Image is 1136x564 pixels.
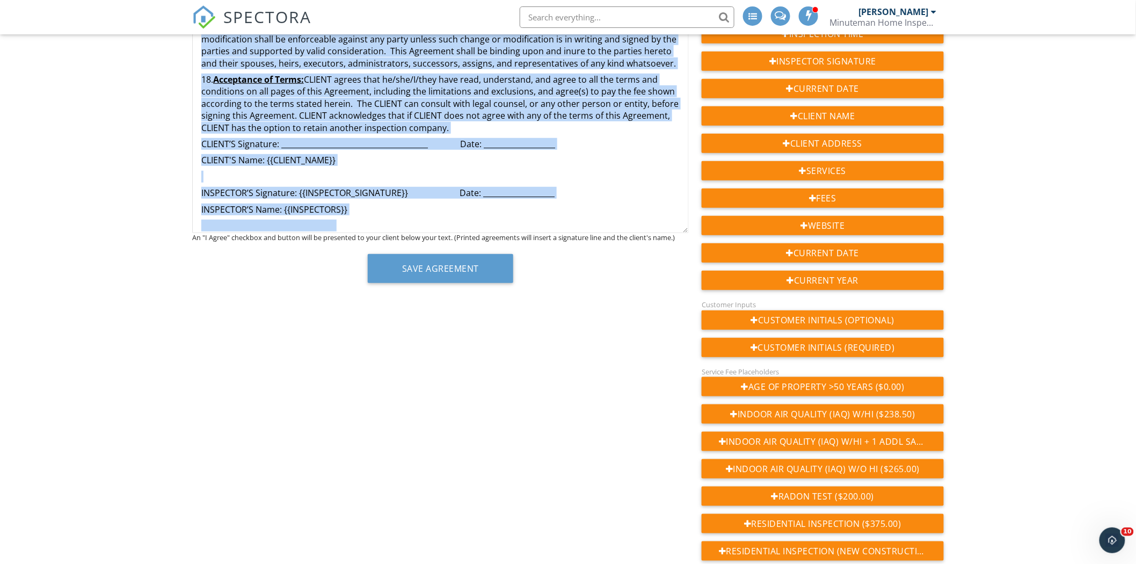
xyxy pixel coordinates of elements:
[702,432,944,451] div: Indoor Air Quality (IAQ) w/HI + 1 addl Sample ($291.50)
[702,487,944,506] div: Radon Test ($200.00)
[702,338,944,357] div: Customer Initials (Required)
[702,161,944,180] div: Services
[702,541,944,561] div: Residential Inspection (New Construction) ($375.00)
[702,377,944,396] div: Age of Property >50 Years ($0.00)
[702,243,944,263] div: Current Date
[702,216,944,235] div: Website
[702,134,944,153] div: Client Address
[201,204,680,215] p: INSPECTOR’S Name: {{INSPECTORS}}
[702,106,944,126] div: Client Name
[702,514,944,533] div: Residential Inspection ($375.00)
[368,254,513,283] button: Save Agreement
[702,300,756,309] label: Customer Inputs
[702,367,779,377] label: Service Fee Placeholders
[223,5,311,28] span: SPECTORA
[702,271,944,290] div: Current Year
[192,15,311,37] a: SPECTORA
[702,404,944,424] div: Indoor Air Quality (IAQ) w/HI ($238.50)
[213,74,304,85] strong: Acceptance of Terms:
[702,189,944,208] div: Fees
[1099,527,1125,553] iframe: Intercom live chat
[201,138,680,150] p: CLIENT’S Signature: _______________________________________ Date: ___________________
[702,310,944,330] div: Customer Initials (Optional)
[201,154,680,166] p: CLIENT'S Name: {{CLIENT_NAME}}
[1122,527,1134,536] span: 10
[829,17,937,28] div: Minuteman Home Inspections LLC
[192,5,216,29] img: The Best Home Inspection Software - Spectora
[201,187,680,199] p: INSPECTOR’S Signature: {{INSPECTOR_SIGNATURE}} Date: ___________________
[192,233,689,242] div: An "I Agree" checkbox and button will be presented to your client below your text. (Printed agree...
[702,52,944,71] div: Inspector Signature
[520,6,734,28] input: Search everything...
[702,459,944,479] div: Indoor Air Quality (IAQ) w/o HI ($265.00)
[201,74,680,134] p: 18. CLIENT agrees that he/she/I/they have read, understand, and agree to all the terms and condit...
[859,6,929,17] div: [PERSON_NAME]
[702,79,944,98] div: Current Date
[201,9,680,69] p: 17. This Agreement represents the entire agreement between the parties. No oral agreements, under...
